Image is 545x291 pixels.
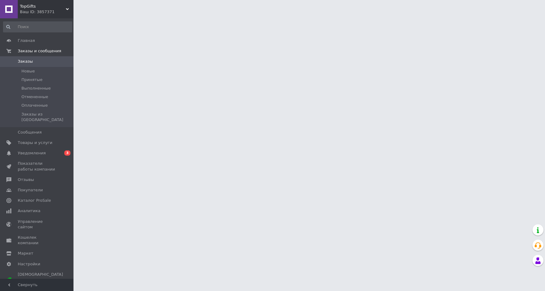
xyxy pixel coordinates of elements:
span: Принятые [21,77,43,83]
span: Кошелек компании [18,235,57,246]
span: Товары и услуги [18,140,52,145]
span: Отзывы [18,177,34,182]
span: TopGifts [20,4,66,9]
span: Маркет [18,251,33,256]
span: Покупатели [18,187,43,193]
span: Сообщения [18,130,42,135]
span: Управление сайтом [18,219,57,230]
span: Настройки [18,261,40,267]
span: Аналитика [18,208,40,214]
span: [DEMOGRAPHIC_DATA] и счета [18,272,63,289]
span: Отмененные [21,94,48,100]
span: Оплаченные [21,103,48,108]
span: Новые [21,68,35,74]
span: 3 [64,150,70,156]
span: Главная [18,38,35,43]
span: Каталог ProSale [18,198,51,203]
span: Заказы из [GEOGRAPHIC_DATA] [21,112,72,123]
input: Поиск [3,21,72,32]
span: Показатели работы компании [18,161,57,172]
span: Заказы [18,59,33,64]
span: Заказы и сообщения [18,48,61,54]
span: Уведомления [18,150,46,156]
span: Выполненные [21,86,51,91]
div: Ваш ID: 3857371 [20,9,73,15]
